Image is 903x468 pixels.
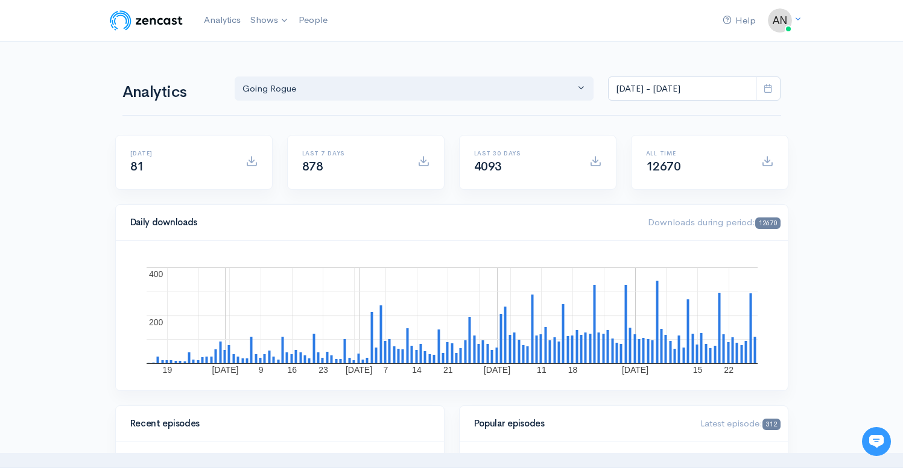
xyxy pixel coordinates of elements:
[762,419,780,430] span: 312
[621,365,648,375] text: [DATE]
[692,365,702,375] text: 15
[755,217,780,229] span: 12670
[122,84,220,101] h1: Analytics
[483,365,510,375] text: [DATE]
[108,8,185,33] img: ZenCast Logo
[474,419,686,429] h4: Popular episodes
[287,365,297,375] text: 16
[130,159,144,174] span: 81
[149,269,163,279] text: 400
[724,365,733,375] text: 22
[718,8,761,34] a: Help
[474,150,575,157] h6: Last 30 days
[383,365,388,375] text: 7
[294,7,332,33] a: People
[130,255,773,376] svg: A chart.
[646,150,747,157] h6: All time
[162,365,172,375] text: 19
[646,159,681,174] span: 12670
[474,159,502,174] span: 4093
[318,365,328,375] text: 23
[608,76,756,101] input: analytics date range selector
[648,216,780,228] span: Downloads during period:
[130,217,634,228] h4: Daily downloads
[443,365,452,375] text: 21
[242,82,575,96] div: Going Rogue
[862,427,891,456] iframe: gist-messenger-bubble-iframe
[19,160,223,184] button: New conversation
[149,317,163,327] text: 200
[537,365,547,375] text: 11
[35,226,215,251] input: Search articles
[199,7,246,33] a: Analytics
[302,159,323,174] span: 878
[412,365,422,375] text: 14
[235,76,594,101] button: Going Rogue
[768,8,792,33] img: ...
[700,417,780,429] span: Latest episode:
[78,167,145,176] span: New conversation
[130,419,422,429] h4: Recent episodes
[18,80,223,138] h2: Just let us know if you need anything and we'll be happy to help! 🙂
[246,7,294,34] a: Shows
[16,207,225,221] p: Find an answer quickly
[568,365,577,375] text: 18
[258,365,263,375] text: 9
[212,365,238,375] text: [DATE]
[302,150,403,157] h6: Last 7 days
[345,365,372,375] text: [DATE]
[130,150,231,157] h6: [DATE]
[18,58,223,78] h1: Hi 👋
